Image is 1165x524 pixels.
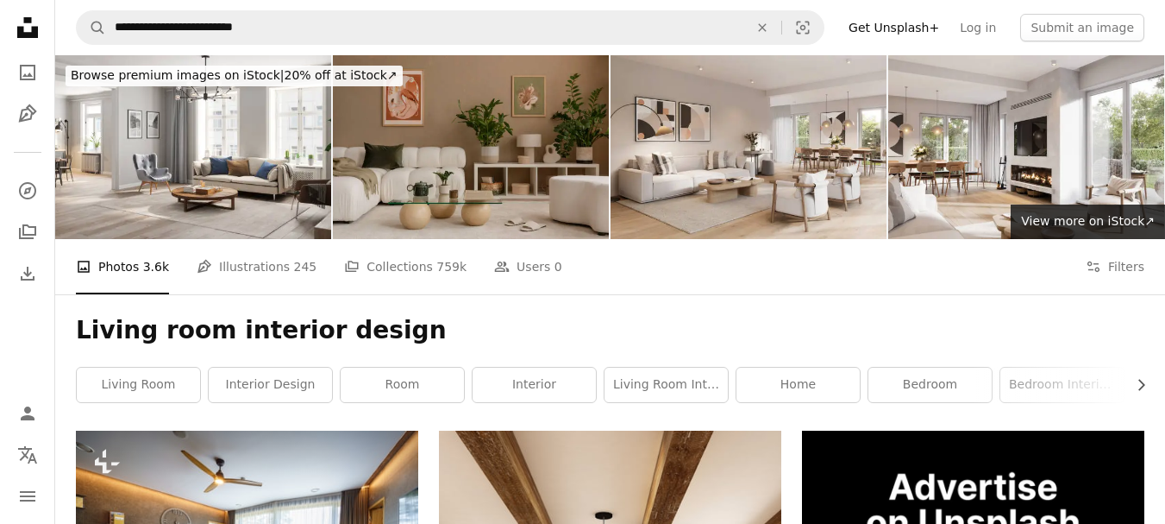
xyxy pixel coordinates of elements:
a: Photos [10,55,45,90]
a: Users 0 [494,239,562,294]
span: 759k [436,257,467,276]
h1: Living room interior design [76,315,1144,346]
a: Log in / Sign up [10,396,45,431]
a: View more on iStock↗ [1011,205,1165,239]
button: Language [10,438,45,472]
a: living room interior [604,368,728,402]
a: Collections 759k [344,239,467,294]
span: 245 [294,257,317,276]
a: Browse premium images on iStock|20% off at iStock↗ [55,55,413,97]
button: scroll list to the right [1125,368,1144,402]
a: Log in [949,14,1006,41]
form: Find visuals sitewide [76,10,824,45]
button: Filters [1086,239,1144,294]
img: Scandinavian Style Cozy Living Room Interior [55,55,331,239]
a: bedroom [868,368,992,402]
a: room [341,368,464,402]
a: interior [473,368,596,402]
img: Digitally generated image of a fully furnished living room [611,55,886,239]
button: Search Unsplash [77,11,106,44]
a: Get Unsplash+ [838,14,949,41]
a: Collections [10,215,45,249]
img: Warm and cozy, autumn beige composition of living room interior with green plants, mock up poster... [333,55,609,239]
a: Illustrations 245 [197,239,316,294]
button: Clear [743,11,781,44]
a: Explore [10,174,45,208]
a: home [736,368,860,402]
button: Menu [10,479,45,514]
span: 20% off at iStock ↗ [71,68,398,82]
a: Illustrations [10,97,45,131]
a: interior design [209,368,332,402]
span: Browse premium images on iStock | [71,68,284,82]
a: Download History [10,256,45,291]
a: bedroom interior design [1000,368,1124,402]
span: 0 [554,257,562,276]
img: 3D rendering of a modern-styled living room with fireplace [888,55,1164,239]
span: View more on iStock ↗ [1021,214,1155,228]
button: Visual search [782,11,824,44]
a: living room [77,368,200,402]
button: Submit an image [1020,14,1144,41]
